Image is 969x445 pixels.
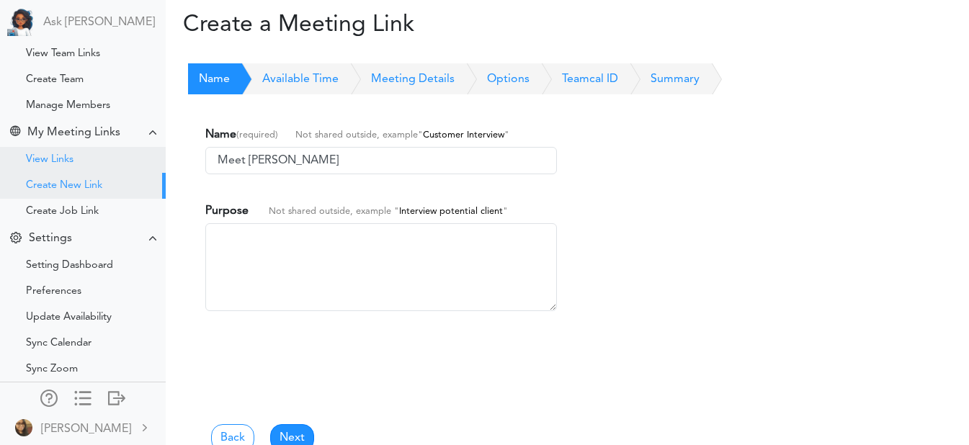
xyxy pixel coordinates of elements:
div: Preferences [26,288,81,295]
span: Customer Interview [423,130,504,140]
a: Meeting Details [339,63,455,95]
a: Options [455,63,530,95]
img: +4B+fMAAAABklEQVQDAAxs2c6RX3dzAAAAAElFTkSuQmCC [15,419,32,436]
div: Setting Dashboard [26,262,113,269]
div: Manage Members [26,102,110,109]
div: [PERSON_NAME] [41,421,131,438]
a: Summary [618,63,700,95]
a: Name [188,63,230,95]
span: Not shared outside, example " " [251,207,508,216]
div: Settings [29,232,72,246]
div: Create New Link [26,182,102,189]
div: Create Team [26,76,84,84]
small: (required) [236,130,509,140]
a: Change side menu [74,390,91,410]
span: ID available [205,175,213,192]
div: Create Job Link [26,208,99,215]
span: Not shared outside, example" " [278,130,509,140]
div: Log out [108,390,125,404]
h2: Create a Meeting Link [183,12,419,39]
span: Please enter correct purpose [205,312,213,328]
div: Change Settings [10,232,22,246]
div: Sync Calendar [26,340,91,347]
div: My Meeting Links [27,126,120,140]
a: Ask [PERSON_NAME] [43,16,155,30]
label: Name [205,126,509,143]
div: Update Availability [26,314,112,321]
div: View Team Links [26,50,100,58]
a: Teamcal ID [530,63,618,95]
a: Available Time [230,63,339,95]
img: Powered by TEAMCAL AI [7,7,36,36]
span: Interview potential client [399,207,503,216]
div: View Links [26,156,73,163]
a: [PERSON_NAME] [1,411,164,444]
div: Sync Zoom [26,366,78,373]
div: Share Meeting Link [10,126,20,140]
div: Manage Members and Externals [40,390,58,404]
div: Show only icons [74,390,91,404]
label: Purpose [205,202,508,220]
